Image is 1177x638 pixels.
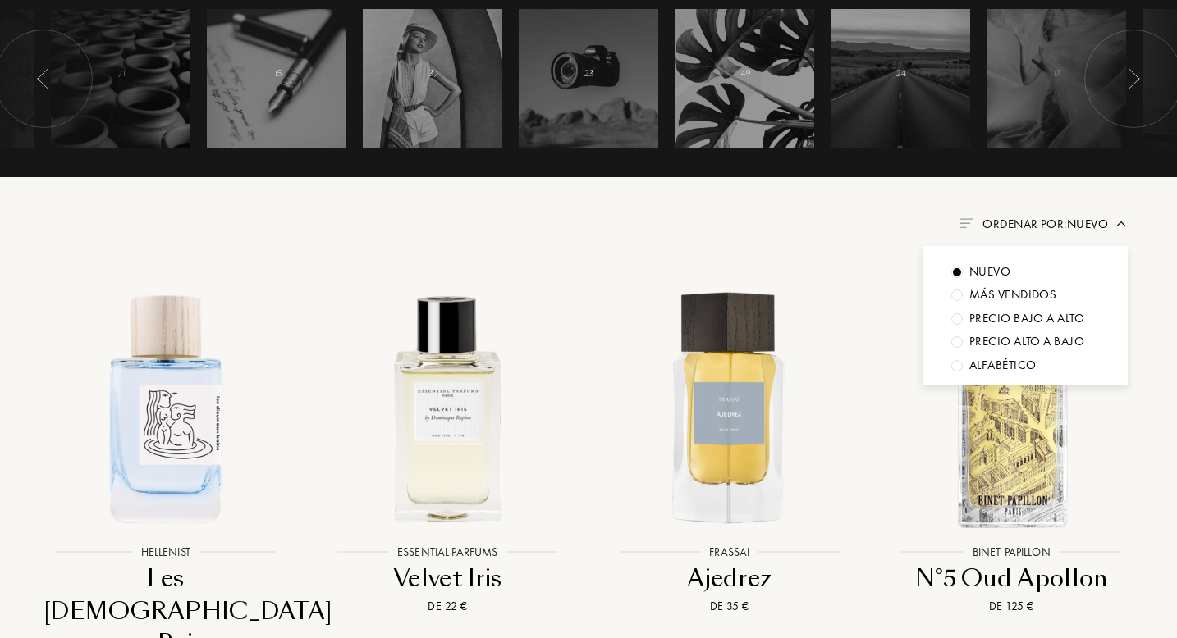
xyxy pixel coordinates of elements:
a: Ajedrez FrassaiFrassaiAjedrezDe 35 € [601,262,859,635]
div: Precio bajo a alto [969,309,1084,328]
span: Ordenar por: Nuevo [982,216,1108,232]
img: filter_by.png [959,218,973,228]
div: Alfabético [969,356,1037,375]
img: Les Dieux aux Bains Hellenist [39,280,292,534]
img: arrow.png [1115,217,1128,230]
img: arr_left.svg [37,68,50,89]
span: 23 [584,68,594,80]
span: 49 [741,68,750,80]
a: N°5 Oud Apollon Binet-PapillonBinet-PapillonN°5 Oud ApollonDe 125 € [883,262,1141,635]
div: De 125 € [890,598,1134,615]
div: Nuevo [969,262,1010,281]
img: Velvet Iris Essential Parfums [321,280,575,534]
span: 24 [896,68,906,80]
a: Velvet Iris Essential ParfumsEssential ParfumsVelvet IrisDe 22 € [319,262,577,635]
span: 37 [429,68,438,80]
div: De 35 € [607,598,852,615]
span: 15 [274,68,282,80]
div: Precio alto a bajo [969,332,1084,351]
img: Ajedrez Frassai [602,280,856,534]
div: Más vendidos [969,285,1056,304]
div: De 22 € [326,598,570,615]
img: arr_left.svg [1127,68,1140,89]
img: N°5 Oud Apollon Binet-Papillon [885,280,1138,534]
